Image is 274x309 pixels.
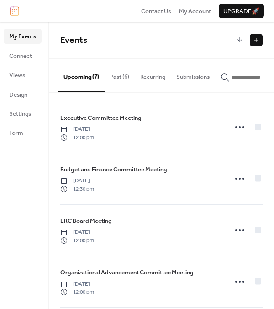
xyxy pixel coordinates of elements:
[60,134,94,142] span: 12:00 pm
[179,6,211,15] a: My Account
[9,129,23,138] span: Form
[4,87,42,102] a: Design
[9,90,27,99] span: Design
[105,59,135,91] button: Past (6)
[141,6,171,15] a: Contact Us
[4,29,42,43] a: My Events
[60,165,167,174] span: Budget and Finance Committee Meeting
[9,51,32,61] span: Connect
[4,67,42,82] a: Views
[60,125,94,134] span: [DATE]
[223,7,259,16] span: Upgrade 🚀
[60,177,94,185] span: [DATE]
[58,59,105,92] button: Upcoming (7)
[9,109,31,118] span: Settings
[141,7,171,16] span: Contact Us
[60,113,142,123] span: Executive Committee Meeting
[60,216,112,226] span: ERC Board Meeting
[60,165,167,175] a: Budget and Finance Committee Meeting
[9,71,25,80] span: Views
[171,59,215,91] button: Submissions
[4,106,42,121] a: Settings
[60,216,112,226] a: ERC Board Meeting
[179,7,211,16] span: My Account
[60,237,94,245] span: 12:00 pm
[135,59,171,91] button: Recurring
[4,48,42,63] a: Connect
[60,113,142,123] a: Executive Committee Meeting
[9,32,36,41] span: My Events
[60,32,87,49] span: Events
[219,4,264,18] button: Upgrade🚀
[4,125,42,140] a: Form
[60,228,94,237] span: [DATE]
[60,288,94,296] span: 12:00 pm
[60,268,194,278] a: Organizational Advancement Committee Meeting
[60,280,94,288] span: [DATE]
[10,6,19,16] img: logo
[60,185,94,193] span: 12:30 pm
